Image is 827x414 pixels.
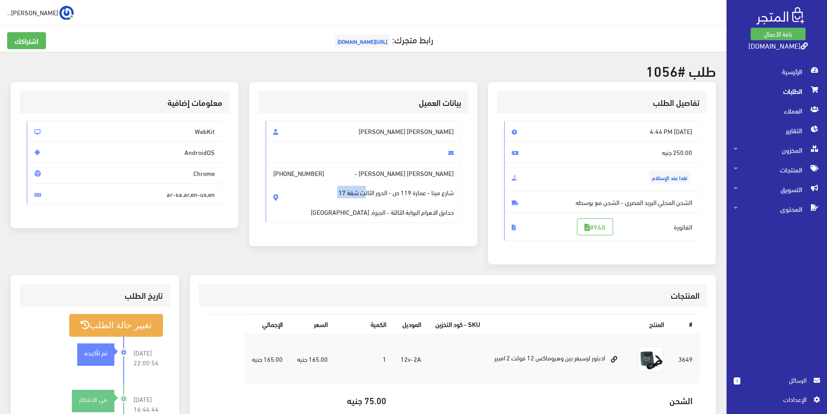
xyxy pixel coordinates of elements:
[266,121,461,142] span: [PERSON_NAME] [PERSON_NAME]
[401,395,693,405] h5: الشحن
[727,62,827,81] a: الرئيسية
[649,171,690,184] span: نقدا عند الإستلام
[245,314,290,334] th: اﻹجمالي
[727,81,827,101] a: الطلبات
[7,32,46,49] a: اشتراكك
[671,314,700,334] th: #
[335,314,393,334] th: الكمية
[273,168,324,178] span: [PHONE_NUMBER]
[290,314,335,334] th: السعر
[27,163,222,184] span: Chrome
[84,347,107,357] strong: تم تأكيده
[734,101,820,121] span: العملاء
[487,334,630,384] td: ادبتور لرسيفر بين وهيوماكس 12 فولت 2 امبير
[734,394,820,409] a: اﻹعدادات
[335,34,390,48] span: [URL][DOMAIN_NAME]
[727,160,827,180] a: المنتجات
[27,184,222,205] span: ar-sa,ar,en-us,en
[487,314,671,334] th: المنتج
[756,7,804,25] img: .
[69,314,163,337] button: تغيير حالة الطلب
[504,142,700,163] span: 250.00 جنيه
[59,6,74,20] img: ...
[342,395,386,405] h5: 75.00 جنيه
[504,98,700,107] h3: تفاصيل الطلب
[27,142,222,163] span: AndroidOS
[734,377,740,385] span: 1
[727,199,827,219] a: المحتوى
[734,81,820,101] span: الطلبات
[27,291,163,300] h3: تاريخ الطلب
[734,121,820,140] span: التقارير
[245,334,290,384] td: 165.00 جنيه
[734,375,820,394] a: 1 الرسائل
[734,140,820,160] span: المخزون
[206,291,700,300] h3: المنتجات
[134,394,163,414] span: [DATE] 16:44:44
[504,121,700,142] span: [DATE] 4:44 PM
[266,98,461,107] h3: بيانات العميل
[393,334,428,384] td: 12v-2A
[335,334,393,384] td: 1
[751,28,806,40] a: باقة الأعمال
[741,394,806,404] span: اﻹعدادات
[27,98,222,107] h3: معلومات إضافية
[290,334,335,384] td: 165.00 جنيه
[727,101,827,121] a: العملاء
[727,140,827,160] a: المخزون
[311,178,454,217] span: شارع مينا - عمارة 119 ص - الدور الثالث شقة 17 حداىق الاهرام البوابة الثالثة - الجيزة, [GEOGRAPHIC...
[734,180,820,199] span: التسويق
[393,314,428,334] th: الموديل
[734,62,820,81] span: الرئيسية
[333,31,433,47] a: رابط متجرك:[URL][DOMAIN_NAME]
[428,314,487,334] th: SKU - كود التخزين
[266,163,461,223] span: [PERSON_NAME] [PERSON_NAME] -
[734,199,820,219] span: المحتوى
[7,5,74,20] a: ... [PERSON_NAME]...
[577,218,613,235] a: #968
[748,375,806,385] span: الرسائل
[72,394,114,404] div: في الانتظار
[504,192,700,213] span: الشحن المحلي البريد المصري - الشحن مع بوسطه
[671,334,700,384] td: 3649
[27,121,222,142] span: WebKit
[7,7,58,18] span: [PERSON_NAME]...
[734,160,820,180] span: المنتجات
[727,121,827,140] a: التقارير
[11,63,716,78] h2: طلب #1056
[134,348,163,368] span: [DATE] 22:00:54
[11,353,45,387] iframe: Drift Widget Chat Controller
[748,39,808,52] a: [DOMAIN_NAME]
[504,213,700,241] span: الفاتورة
